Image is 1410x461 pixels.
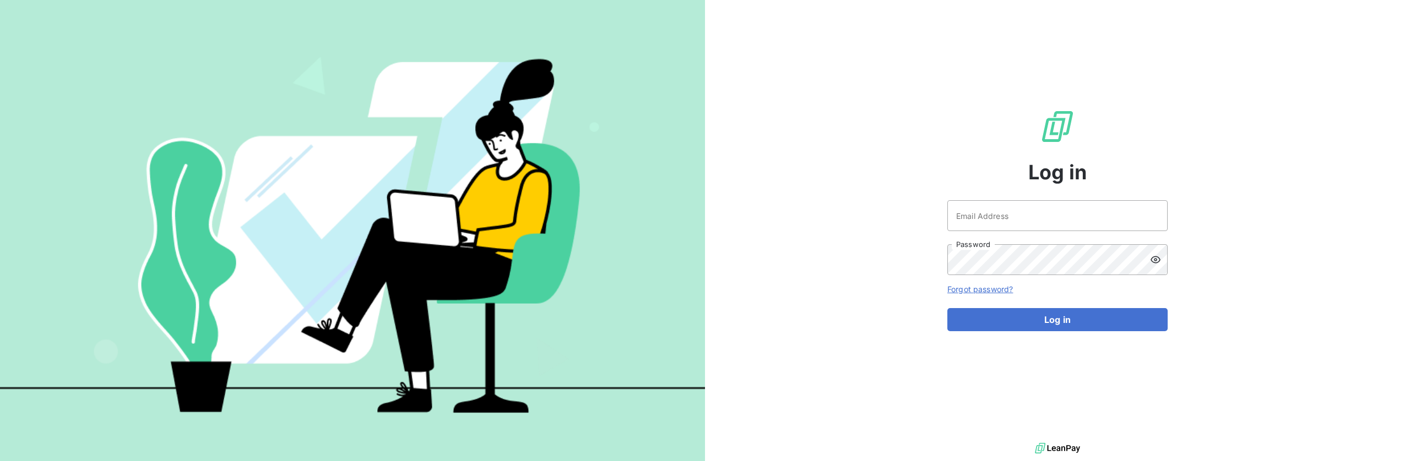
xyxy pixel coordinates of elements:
a: Forgot password? [947,284,1013,294]
button: Log in [947,308,1168,331]
img: logo [1035,440,1080,457]
img: LeanPay Logo [1040,109,1075,144]
span: Log in [1028,157,1087,187]
input: placeholder [947,200,1168,231]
